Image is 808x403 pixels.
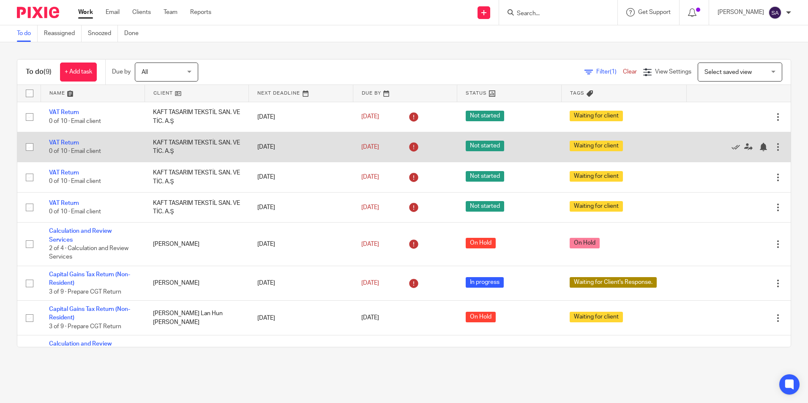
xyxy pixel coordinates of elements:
td: [DATE] [249,162,353,192]
span: (9) [44,68,52,75]
td: KAFT TASARIM TEKSTİL SAN. VE TİC. A.Ş [145,132,248,162]
td: [DATE] [249,132,353,162]
span: Waiting for client [570,312,623,322]
span: View Settings [655,69,691,75]
td: KAFT TASARIM TEKSTİL SAN. VE TİC. A.Ş [145,102,248,132]
a: + Add task [60,63,97,82]
span: 3 of 9 · Prepare CGT Return [49,289,121,295]
td: [DATE] [249,102,353,132]
a: Done [124,25,145,42]
td: [DATE] [249,223,353,266]
td: [PERSON_NAME] [PERSON_NAME] [145,335,248,379]
td: [DATE] [249,266,353,300]
span: In progress [466,277,504,288]
a: Calculation and Review Services [49,228,112,242]
span: 0 of 10 · Email client [49,209,101,215]
span: Not started [466,171,504,182]
span: (1) [610,69,617,75]
a: Clear [623,69,637,75]
span: [DATE] [361,241,379,247]
span: All [142,69,148,75]
a: Team [164,8,177,16]
span: [DATE] [361,114,379,120]
td: [PERSON_NAME] [145,266,248,300]
span: Waiting for Client's Response. [570,277,657,288]
input: Search [516,10,592,18]
span: Waiting for client [570,141,623,151]
td: [DATE] [249,192,353,222]
span: 3 of 9 · Prepare CGT Return [49,324,121,329]
h1: To do [26,68,52,76]
span: On Hold [570,238,600,248]
span: Not started [466,111,504,121]
a: Calculation and Review Services [49,341,112,355]
a: Reports [190,8,211,16]
span: Filter [596,69,623,75]
a: Snoozed [88,25,118,42]
td: [PERSON_NAME] [145,223,248,266]
td: [DATE] [249,301,353,335]
span: 0 of 10 · Email client [49,118,101,124]
span: Tags [570,91,584,95]
span: 0 of 10 · Email client [49,148,101,154]
p: [PERSON_NAME] [718,8,764,16]
a: Mark as done [732,143,744,151]
a: Capital Gains Tax Return (Non-Resident) [49,272,130,286]
td: [DATE] [249,335,353,379]
td: [PERSON_NAME] Lan Hun [PERSON_NAME] [145,301,248,335]
img: Pixie [17,7,59,18]
a: VAT Return [49,109,79,115]
a: Email [106,8,120,16]
a: VAT Return [49,140,79,146]
a: Clients [132,8,151,16]
span: [DATE] [361,315,379,321]
a: To do [17,25,38,42]
a: VAT Return [49,200,79,206]
span: On Hold [466,238,496,248]
span: [DATE] [361,144,379,150]
span: Not started [466,201,504,212]
span: Select saved view [704,69,752,75]
a: VAT Return [49,170,79,176]
a: Work [78,8,93,16]
span: [DATE] [361,204,379,210]
span: On Hold [466,312,496,322]
a: Capital Gains Tax Return (Non-Resident) [49,306,130,321]
span: 2 of 4 · Calculation and Review Services [49,245,128,260]
span: Waiting for client [570,171,623,182]
span: Waiting for client [570,111,623,121]
td: KAFT TASARIM TEKSTİL SAN. VE TİC. A.Ş [145,162,248,192]
p: Due by [112,68,131,76]
span: Get Support [638,9,671,15]
a: Reassigned [44,25,82,42]
span: Not started [466,141,504,151]
span: [DATE] [361,174,379,180]
span: Waiting for client [570,201,623,212]
span: 0 of 10 · Email client [49,179,101,185]
span: [DATE] [361,280,379,286]
td: KAFT TASARIM TEKSTİL SAN. VE TİC. A.Ş [145,192,248,222]
img: svg%3E [768,6,782,19]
